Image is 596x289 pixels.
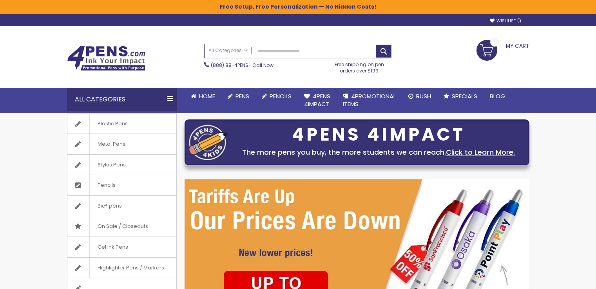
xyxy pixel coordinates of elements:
a: Wishlist [490,18,521,24]
span: Pens [236,92,249,100]
img: 4Pens Custom Pens and Promotional Products [67,46,145,71]
span: 4PROMOTIONAL ITEMS [343,92,396,108]
a: All Categories [205,44,252,57]
span: Home [199,92,215,100]
a: Pencils [67,175,176,195]
span: Metal Pens [89,134,133,154]
span: Bic® pens [89,196,130,216]
span: Specials [452,92,477,100]
div: 4PENS 4IMPACT [232,126,525,143]
a: Click to Learn More. [446,147,515,157]
span: Stylus Pens [89,155,134,175]
div: Free shipping on pen orders over $199 [326,58,392,74]
span: Highlighter Pens / Markers [89,258,172,278]
a: Bic® pens [67,196,176,216]
span: - Call Now! [211,62,275,69]
a: Blog [484,88,511,105]
span: All Categories [208,47,248,54]
img: four_pen_logo.png [189,125,228,160]
a: Top [575,271,590,283]
span: Gel Ink Pens [89,237,136,257]
a: Pencils [255,88,298,105]
a: Gel Ink Pens [67,237,176,257]
a: Metal Pens [67,134,176,154]
div: The more pens you buy, the more students we can reach. [232,147,525,158]
a: (888) 88-4PENS [211,62,248,69]
span: On Sale / Closeouts [89,216,156,237]
a: 4Pens4impact [298,88,337,113]
span: Pencils [270,92,292,100]
a: On Sale / Closeouts [67,216,176,237]
span: Blog [490,92,505,100]
a: Plastic Pens [67,114,176,134]
a: Rush [402,88,437,105]
a: Home [185,88,221,105]
span: Pencils [89,175,123,195]
a: Specials [437,88,484,105]
a: 4PROMOTIONALITEMS [337,88,402,113]
span: Plastic Pens [89,114,136,134]
a: Highlighter Pens / Markers [67,258,176,278]
div: All Categories [67,88,177,111]
a: Pens [221,88,255,105]
span: Rush [416,92,431,100]
span: 4Pens 4impact [304,92,330,108]
a: Stylus Pens [67,155,176,175]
